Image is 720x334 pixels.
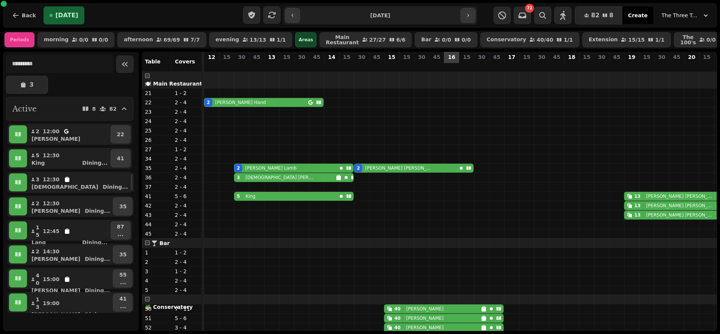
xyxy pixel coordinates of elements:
[6,97,133,121] button: Active882
[116,56,133,73] button: Collapse sidebar
[145,286,169,294] p: 5
[22,13,36,18] span: Back
[151,240,169,246] span: 🍸 Bar
[421,37,431,43] p: Bar
[237,165,240,171] div: 2
[145,155,169,162] p: 34
[145,146,169,153] p: 27
[508,53,515,61] p: 17
[394,315,400,321] div: 40
[111,221,130,239] button: 87...
[433,62,439,70] p: 0
[583,53,590,61] p: 15
[527,6,532,10] span: 72
[673,62,679,70] p: 0
[388,53,395,61] p: 15
[688,62,694,70] p: 0
[43,275,60,283] p: 15:00
[145,304,192,310] span: 🪴 Conservatory
[246,193,255,199] p: King
[113,245,133,263] button: 35
[103,183,128,191] p: Dining ...
[238,53,245,61] p: 30
[568,62,574,70] p: 0
[208,62,214,70] p: 2
[31,159,45,167] p: King
[238,62,244,77] p: 10
[208,53,215,61] p: 12
[283,62,289,70] p: 0
[175,249,199,256] p: 1 - 2
[613,62,619,70] p: 0
[237,175,240,181] div: 3
[591,12,599,18] span: 82
[82,239,107,246] p: Dining ...
[145,164,169,172] p: 35
[145,268,169,275] p: 3
[319,32,412,47] button: Main Restaurant27/276/6
[537,37,553,42] p: 40 / 40
[175,193,199,200] p: 5 - 6
[28,149,109,167] button: 512:30KingDining...
[175,277,199,284] p: 2 - 4
[145,193,169,200] p: 41
[628,53,635,61] p: 19
[117,131,124,138] p: 22
[448,62,454,70] p: 0
[688,53,695,61] p: 20
[268,53,275,61] p: 13
[463,62,469,70] p: 0
[175,324,199,331] p: 3 - 4
[553,53,560,61] p: 45
[223,53,230,61] p: 15
[4,32,34,47] div: Periods
[43,6,84,24] button: [DATE]
[643,62,649,70] p: 0
[175,117,199,125] p: 2 - 4
[28,173,129,191] button: 312:30[DEMOGRAPHIC_DATA]Dining...
[145,136,169,144] p: 26
[43,299,60,307] p: 19:00
[43,200,60,207] p: 12:30
[145,99,169,106] p: 22
[268,62,274,70] p: 0
[388,62,394,77] p: 40
[343,62,349,70] p: 0
[119,251,126,258] p: 35
[175,136,199,144] p: 2 - 4
[175,258,199,266] p: 2 - 4
[145,108,169,116] p: 23
[55,12,78,18] span: [DATE]
[661,12,699,19] span: The Three Trees
[28,197,111,215] button: 212:30[PERSON_NAME]Dining...
[145,202,169,209] p: 42
[145,211,169,219] p: 43
[523,62,529,70] p: 0
[82,159,107,167] p: Dining ...
[358,62,364,70] p: 2
[117,230,124,238] p: ...
[43,248,60,255] p: 14:30
[175,183,199,191] p: 2 - 4
[245,165,297,171] p: [PERSON_NAME] Lamb
[658,62,664,70] p: 0
[538,62,544,70] p: 0
[673,53,680,61] p: 45
[175,268,199,275] p: 1 - 2
[145,183,169,191] p: 37
[487,37,526,43] p: Conservatory
[643,53,650,61] p: 15
[442,37,451,42] p: 0 / 0
[433,53,440,61] p: 45
[109,106,117,111] p: 82
[463,53,470,61] p: 15
[658,53,665,61] p: 30
[493,53,500,61] p: 45
[575,6,622,24] button: 828
[250,37,266,42] p: 13 / 13
[448,53,455,61] p: 16
[175,164,199,172] p: 2 - 4
[28,269,111,287] button: 4015:00[PERSON_NAME]Dining...
[175,202,199,209] p: 2 - 4
[415,32,477,47] button: Bar0/00/0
